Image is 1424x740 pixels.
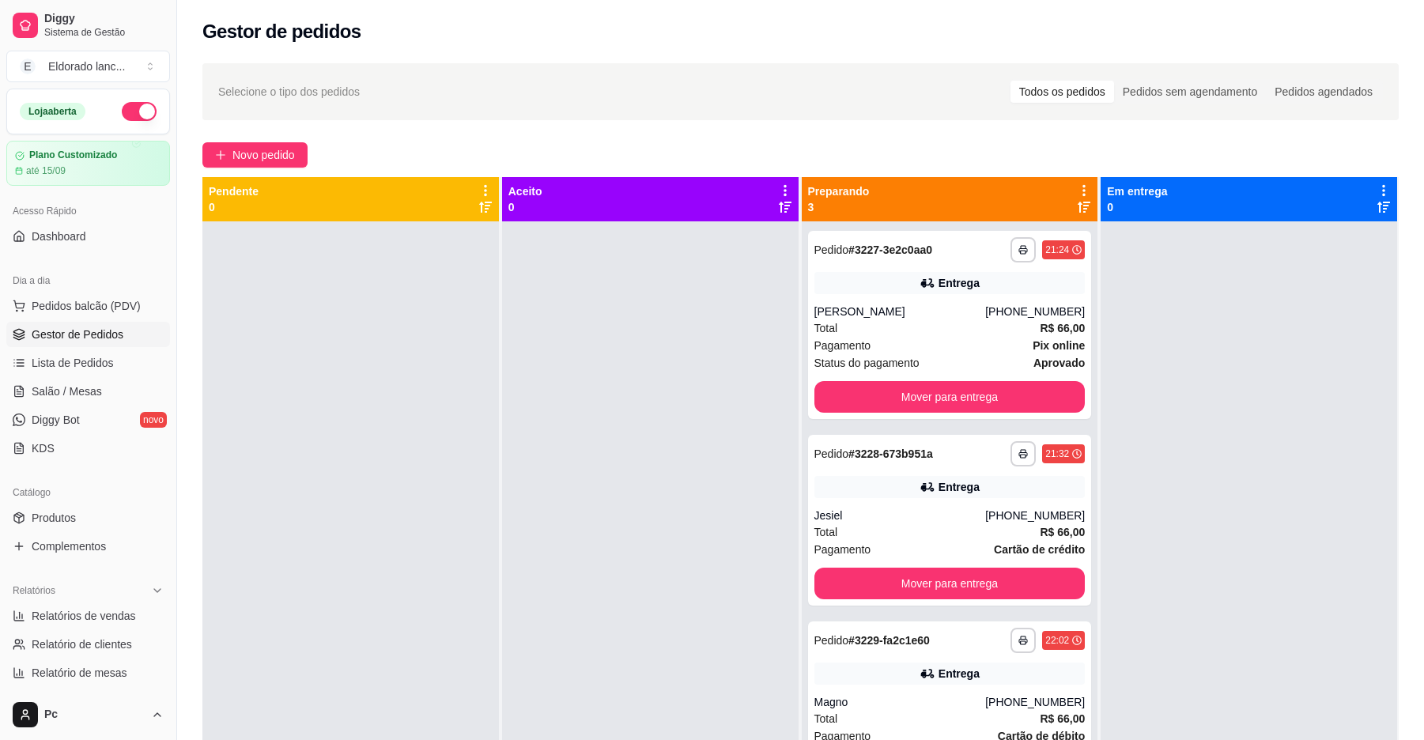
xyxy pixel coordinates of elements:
[814,447,849,460] span: Pedido
[6,51,170,82] button: Select a team
[939,275,980,291] div: Entrega
[202,142,308,168] button: Novo pedido
[122,102,157,121] button: Alterar Status
[6,696,170,734] button: Pc
[939,666,980,681] div: Entrega
[6,350,170,376] a: Lista de Pedidos
[808,199,870,215] p: 3
[29,149,117,161] article: Plano Customizado
[6,632,170,657] a: Relatório de clientes
[1266,81,1381,103] div: Pedidos agendados
[808,183,870,199] p: Preparando
[32,636,132,652] span: Relatório de clientes
[1045,244,1069,256] div: 21:24
[218,83,360,100] span: Selecione o tipo dos pedidos
[6,293,170,319] button: Pedidos balcão (PDV)
[814,508,986,523] div: Jesiel
[814,319,838,337] span: Total
[6,407,170,432] a: Diggy Botnovo
[32,538,106,554] span: Complementos
[814,634,849,647] span: Pedido
[814,541,871,558] span: Pagamento
[848,244,932,256] strong: # 3227-3e2c0aa0
[44,26,164,39] span: Sistema de Gestão
[6,480,170,505] div: Catálogo
[1040,712,1085,725] strong: R$ 66,00
[985,304,1085,319] div: [PHONE_NUMBER]
[6,198,170,224] div: Acesso Rápido
[6,505,170,530] a: Produtos
[848,447,933,460] strong: # 3228-673b951a
[6,689,170,714] a: Relatório de fidelidadenovo
[26,164,66,177] article: até 15/09
[814,337,871,354] span: Pagamento
[215,149,226,160] span: plus
[508,199,542,215] p: 0
[32,228,86,244] span: Dashboard
[20,103,85,120] div: Loja aberta
[6,660,170,685] a: Relatório de mesas
[32,440,55,456] span: KDS
[32,298,141,314] span: Pedidos balcão (PDV)
[994,543,1085,556] strong: Cartão de crédito
[1040,322,1085,334] strong: R$ 66,00
[814,304,986,319] div: [PERSON_NAME]
[6,436,170,461] a: KDS
[1040,526,1085,538] strong: R$ 66,00
[814,694,986,710] div: Magno
[32,510,76,526] span: Produtos
[32,383,102,399] span: Salão / Mesas
[32,327,123,342] span: Gestor de Pedidos
[1033,339,1085,352] strong: Pix online
[6,224,170,249] a: Dashboard
[6,6,170,44] a: DiggySistema de Gestão
[13,584,55,597] span: Relatórios
[1033,357,1085,369] strong: aprovado
[1045,447,1069,460] div: 21:32
[814,523,838,541] span: Total
[209,183,259,199] p: Pendente
[6,379,170,404] a: Salão / Mesas
[814,381,1086,413] button: Mover para entrega
[814,710,838,727] span: Total
[939,479,980,495] div: Entrega
[44,708,145,722] span: Pc
[232,146,295,164] span: Novo pedido
[32,412,80,428] span: Diggy Bot
[32,355,114,371] span: Lista de Pedidos
[814,354,920,372] span: Status do pagamento
[814,244,849,256] span: Pedido
[20,59,36,74] span: E
[6,603,170,629] a: Relatórios de vendas
[1010,81,1114,103] div: Todos os pedidos
[814,568,1086,599] button: Mover para entrega
[44,12,164,26] span: Diggy
[32,608,136,624] span: Relatórios de vendas
[985,694,1085,710] div: [PHONE_NUMBER]
[6,322,170,347] a: Gestor de Pedidos
[508,183,542,199] p: Aceito
[985,508,1085,523] div: [PHONE_NUMBER]
[48,59,125,74] div: Eldorado lanc ...
[1045,634,1069,647] div: 22:02
[6,268,170,293] div: Dia a dia
[1114,81,1266,103] div: Pedidos sem agendamento
[6,534,170,559] a: Complementos
[202,19,361,44] h2: Gestor de pedidos
[209,199,259,215] p: 0
[1107,183,1167,199] p: Em entrega
[6,141,170,186] a: Plano Customizadoaté 15/09
[848,634,930,647] strong: # 3229-fa2c1e60
[32,665,127,681] span: Relatório de mesas
[1107,199,1167,215] p: 0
